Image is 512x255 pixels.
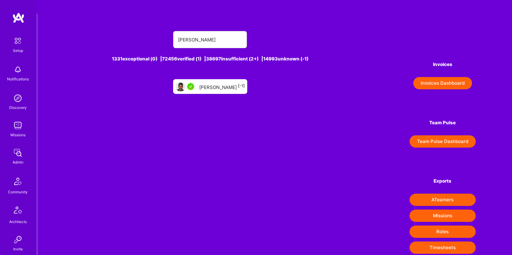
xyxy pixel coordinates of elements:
h4: Invoices [410,62,476,67]
img: Architects [10,204,25,218]
img: Invite [12,234,24,246]
h4: Team Pulse [410,120,476,126]
div: [PERSON_NAME] [199,83,245,91]
img: A.Teamer in Residence [187,83,194,90]
img: discovery [12,92,24,104]
div: Community [8,189,28,195]
h4: Exports [410,178,476,184]
img: admin teamwork [12,147,24,159]
button: Timesheets [410,241,476,254]
img: Community [10,174,25,189]
img: teamwork [12,119,24,132]
img: setup [11,34,24,47]
div: Invite [13,246,23,252]
button: Invoices Dashboard [413,77,472,89]
div: Missions [10,132,26,138]
div: Architects [9,218,27,225]
button: ATeamers [410,194,476,206]
button: Team Pulse Dashboard [410,135,476,148]
div: Discovery [9,104,27,111]
img: User Avatar [176,82,185,91]
button: Roles [410,226,476,238]
button: Missions [410,210,476,222]
div: Notifications [7,76,29,82]
a: User AvatarA.Teamer in Residence[PERSON_NAME][-1] [171,77,250,96]
div: Setup [13,47,23,54]
img: bell [12,64,24,76]
a: Invoices Dashboard [410,77,476,89]
input: Search for an A-Teamer [178,32,242,48]
img: logo [12,12,25,23]
div: Admin [13,159,23,165]
sup: [-1] [238,83,245,88]
div: 1331 exceptional (0) | 72456 verified (1) | 38697 insufficient (2+) | 14993 unknown (-1) [73,56,347,62]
